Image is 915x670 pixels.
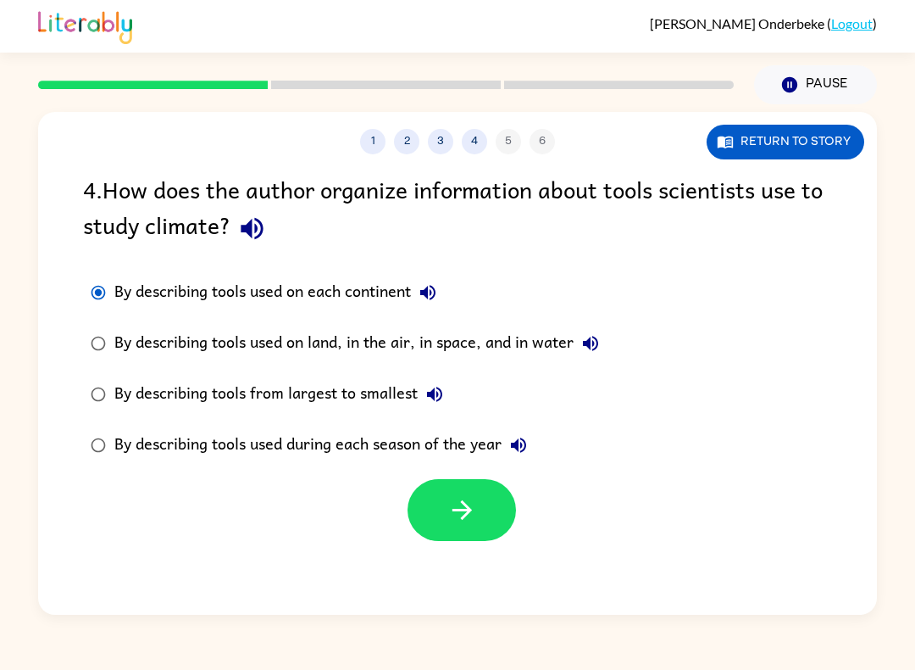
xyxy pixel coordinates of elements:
button: By describing tools used on land, in the air, in space, and in water [574,327,607,360]
button: By describing tools from largest to smallest [418,377,452,411]
span: [PERSON_NAME] Onderbeke [650,15,827,31]
button: By describing tools used during each season of the year [502,428,535,462]
div: By describing tools used on each continent [114,276,445,310]
div: ( ) [650,15,877,31]
img: Literably [38,7,132,44]
a: Logout [831,15,873,31]
button: 3 [428,129,453,154]
div: 4 . How does the author organize information about tools scientists use to study climate? [83,171,832,250]
button: Return to story [707,125,864,159]
button: By describing tools used on each continent [411,276,445,310]
button: 2 [394,129,419,154]
button: Pause [754,65,877,104]
div: By describing tools used during each season of the year [114,428,535,462]
div: By describing tools used on land, in the air, in space, and in water [114,327,607,360]
div: By describing tools from largest to smallest [114,377,452,411]
button: 1 [360,129,385,154]
button: 4 [462,129,487,154]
